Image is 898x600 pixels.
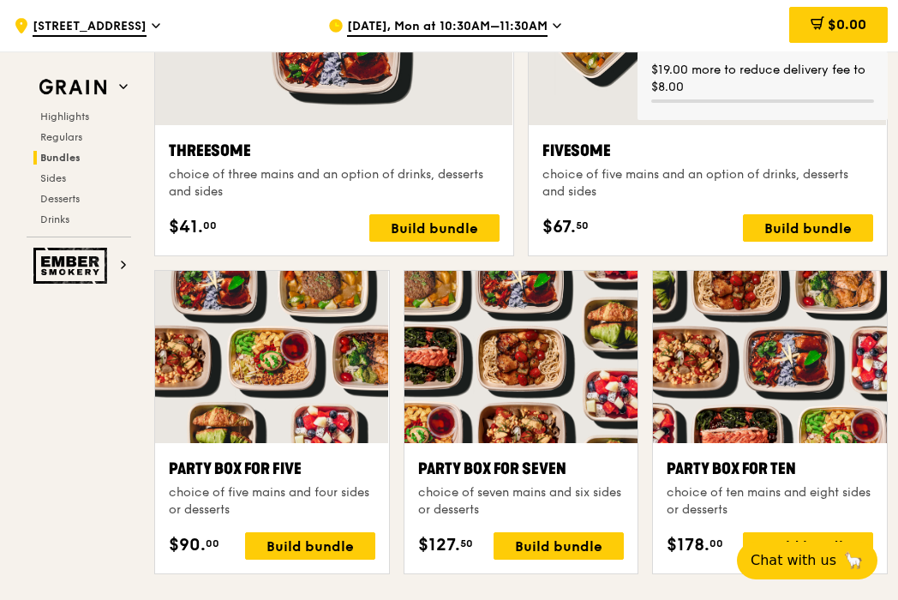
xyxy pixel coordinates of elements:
div: choice of three mains and an option of drinks, desserts and sides [169,166,500,201]
span: $127. [418,532,460,558]
div: Build bundle [743,214,873,242]
span: 00 [709,537,723,550]
span: [DATE], Mon at 10:30AM–11:30AM [347,18,548,37]
div: choice of five mains and an option of drinks, desserts and sides [542,166,873,201]
span: Drinks [40,213,69,225]
span: Highlights [40,111,89,123]
div: Party Box for Seven [418,457,625,481]
span: Bundles [40,152,81,164]
div: choice of seven mains and six sides or desserts [418,484,625,519]
span: 50 [576,219,589,232]
div: Threesome [169,139,500,163]
button: Chat with us🦙 [737,542,877,579]
span: Desserts [40,193,80,205]
span: $90. [169,532,206,558]
div: Fivesome [542,139,873,163]
div: Build bundle [743,532,873,560]
span: Chat with us [751,550,836,571]
div: Party Box for Ten [667,457,873,481]
span: $178. [667,532,709,558]
img: Grain web logo [33,72,112,103]
span: $0.00 [828,16,866,33]
div: Build bundle [245,532,375,560]
span: Regulars [40,131,82,143]
div: choice of ten mains and eight sides or desserts [667,484,873,519]
div: Build bundle [369,214,500,242]
span: Sides [40,172,66,184]
div: $19.00 more to reduce delivery fee to $8.00 [651,62,874,96]
span: 50 [460,537,473,550]
span: [STREET_ADDRESS] [33,18,147,37]
div: Party Box for Five [169,457,375,481]
span: 00 [206,537,219,550]
img: Ember Smokery web logo [33,248,112,284]
span: $41. [169,214,203,240]
div: Build bundle [494,532,624,560]
span: $67. [542,214,576,240]
span: 00 [203,219,217,232]
div: choice of five mains and four sides or desserts [169,484,375,519]
span: 🦙 [843,550,864,571]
